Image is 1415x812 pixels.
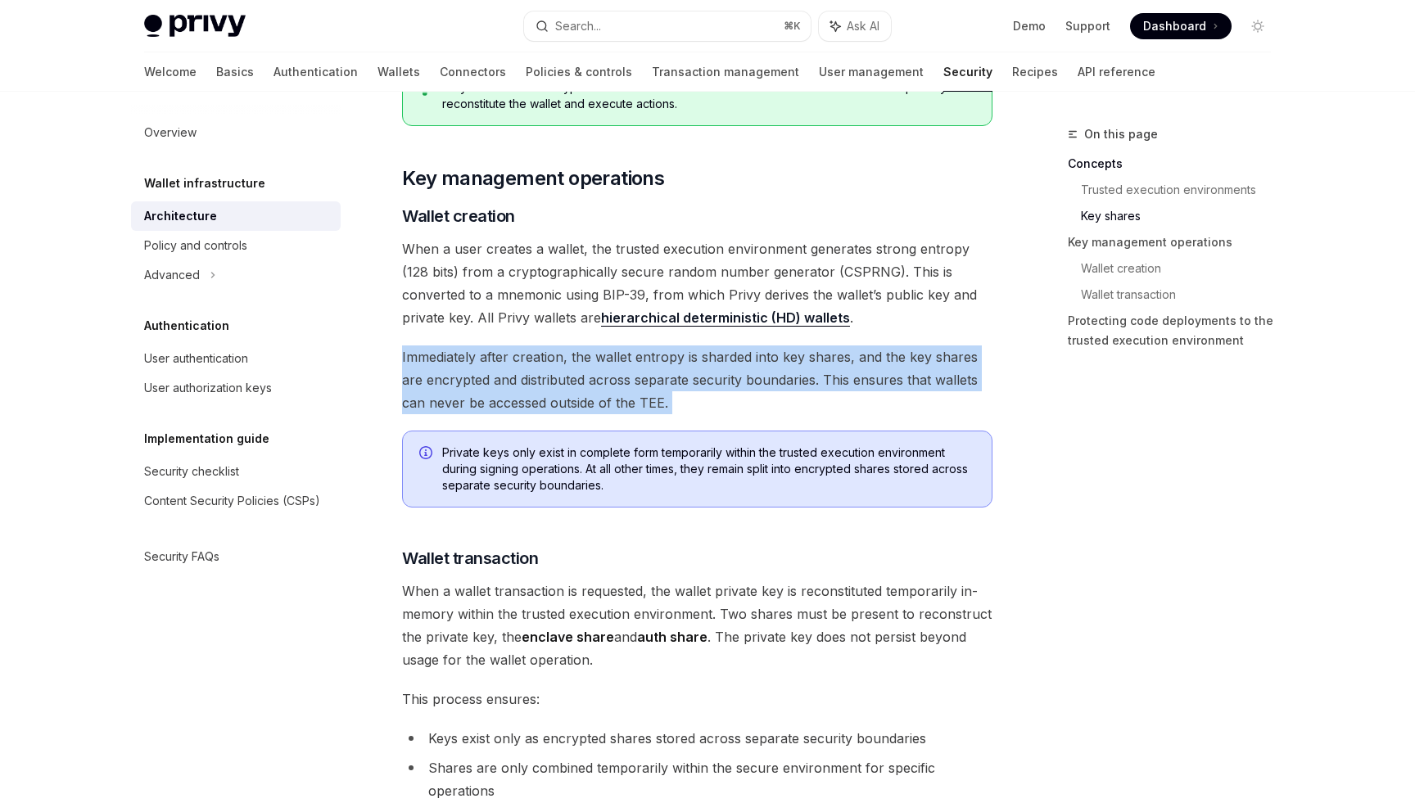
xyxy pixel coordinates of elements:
[144,236,247,255] div: Policy and controls
[1068,151,1284,177] a: Concepts
[943,52,992,92] a: Security
[144,265,200,285] div: Advanced
[637,629,707,645] strong: auth share
[144,491,320,511] div: Content Security Policies (CSPs)
[652,52,799,92] a: Transaction management
[402,688,992,710] span: This process ensures:
[131,457,341,486] a: Security checklist
[274,52,358,92] a: Authentication
[131,373,341,403] a: User authorization keys
[402,756,992,802] li: Shares are only combined temporarily within the secure environment for specific operations
[419,446,436,462] svg: Info
[1078,52,1155,92] a: API reference
[1084,124,1158,144] span: On this page
[1012,52,1058,92] a: Recipes
[601,309,850,327] a: hierarchical deterministic (HD) wallets
[1081,282,1284,308] a: Wallet transaction
[144,429,269,449] h5: Implementation guide
[784,20,801,33] span: ⌘ K
[402,165,664,192] span: Key management operations
[1065,18,1110,34] a: Support
[144,174,265,193] h5: Wallet infrastructure
[131,201,341,231] a: Architecture
[144,547,219,566] div: Security FAQs
[144,316,229,336] h5: Authentication
[131,118,341,147] a: Overview
[402,205,515,228] span: Wallet creation
[402,345,992,414] span: Immediately after creation, the wallet entropy is sharded into key shares, and the key shares are...
[144,462,239,481] div: Security checklist
[442,444,975,494] span: Private keys only exist in complete form temporarily within the trusted execution environment dur...
[1081,255,1284,282] a: Wallet creation
[402,237,992,329] span: When a user creates a wallet, the trusted execution environment generates strong entropy (128 bit...
[1245,13,1271,39] button: Toggle dark mode
[819,11,891,41] button: Ask AI
[144,123,197,142] div: Overview
[144,15,246,38] img: light logo
[144,206,217,226] div: Architecture
[1081,177,1284,203] a: Trusted execution environments
[522,629,614,645] strong: enclave share
[131,231,341,260] a: Policy and controls
[819,52,924,92] a: User management
[1143,18,1206,34] span: Dashboard
[377,52,420,92] a: Wallets
[1130,13,1232,39] a: Dashboard
[216,52,254,92] a: Basics
[524,11,811,41] button: Search...⌘K
[402,727,992,750] li: Keys exist only as encrypted shares stored across separate security boundaries
[144,52,197,92] a: Welcome
[442,79,975,112] span: Only the TEE can decrypt the enclave share and combine it with the auth share to temporarily reco...
[402,580,992,671] span: When a wallet transaction is requested, the wallet private key is reconstituted temporarily in-me...
[1013,18,1046,34] a: Demo
[144,378,272,398] div: User authorization keys
[1081,203,1284,229] a: Key shares
[555,16,601,36] div: Search...
[131,486,341,516] a: Content Security Policies (CSPs)
[131,542,341,571] a: Security FAQs
[1068,308,1284,354] a: Protecting code deployments to the trusted execution environment
[131,344,341,373] a: User authentication
[847,18,879,34] span: Ask AI
[402,547,538,570] span: Wallet transaction
[144,349,248,368] div: User authentication
[526,52,632,92] a: Policies & controls
[1068,229,1284,255] a: Key management operations
[440,52,506,92] a: Connectors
